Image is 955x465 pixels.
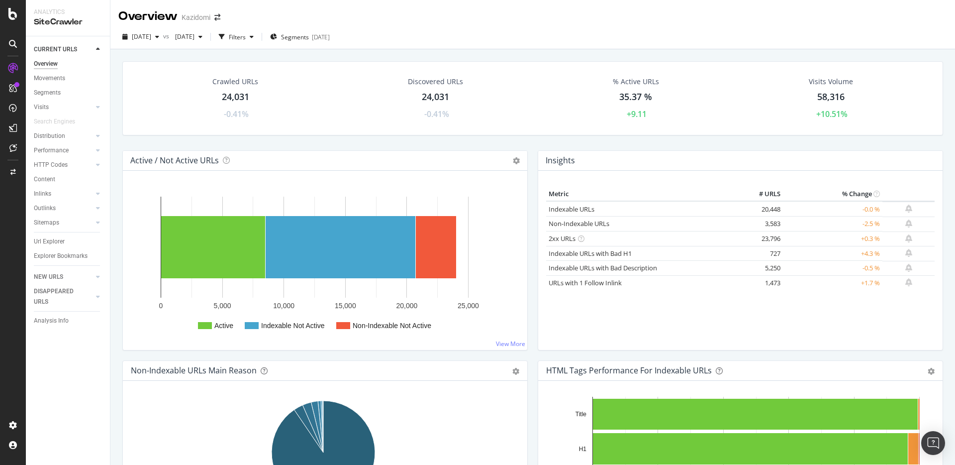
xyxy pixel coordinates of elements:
div: Overview [118,8,178,25]
th: Metric [546,187,743,202]
button: [DATE] [118,29,163,45]
div: Discovered URLs [408,77,463,87]
text: 25,000 [458,302,479,310]
div: arrow-right-arrow-left [214,14,220,21]
td: 727 [743,246,783,261]
a: Content [34,174,103,185]
text: 0 [159,302,163,310]
a: Inlinks [34,189,93,199]
a: Outlinks [34,203,93,214]
div: Url Explorer [34,236,65,247]
a: Analysis Info [34,316,103,326]
td: +1.7 % [783,275,882,290]
div: Visits Volume [809,77,853,87]
div: Open Intercom Messenger [921,431,945,455]
button: [DATE] [171,29,206,45]
a: Distribution [34,131,93,141]
td: -2.5 % [783,217,882,232]
td: 20,448 [743,201,783,217]
div: Performance [34,145,69,156]
div: Sitemaps [34,218,59,228]
a: URLs with 1 Follow Inlink [549,278,622,287]
a: Url Explorer [34,236,103,247]
a: Segments [34,88,103,98]
th: % Change [783,187,882,202]
svg: A chart. [131,187,516,342]
a: HTTP Codes [34,160,93,170]
a: Overview [34,59,103,69]
a: Indexable URLs with Bad H1 [549,249,632,258]
td: 3,583 [743,217,783,232]
button: Filters [215,29,258,45]
button: Segments[DATE] [266,29,334,45]
td: +0.3 % [783,232,882,246]
td: +4.3 % [783,246,882,261]
div: 24,031 [422,91,449,104]
div: Movements [34,73,65,84]
div: +10.51% [816,109,848,120]
div: 58,316 [817,91,845,104]
div: Kazidomi [182,12,210,22]
div: gear [928,368,935,375]
a: CURRENT URLS [34,44,93,55]
a: Explorer Bookmarks [34,251,103,261]
a: Indexable URLs [549,205,594,214]
td: -0.0 % [783,201,882,217]
text: 15,000 [335,302,356,310]
div: Analysis Info [34,316,69,326]
a: Non-Indexable URLs [549,219,609,228]
div: Analytics [34,8,102,16]
td: 1,473 [743,275,783,290]
div: bell-plus [905,205,912,213]
th: # URLS [743,187,783,202]
div: 24,031 [222,91,249,104]
span: vs [163,32,171,40]
div: Inlinks [34,189,51,199]
td: -0.5 % [783,261,882,276]
div: Explorer Bookmarks [34,251,88,261]
a: Performance [34,145,93,156]
div: gear [512,368,519,375]
text: Active [214,322,233,330]
span: 2025 Sep. 10th [171,32,194,41]
div: Crawled URLs [212,77,258,87]
div: CURRENT URLS [34,44,77,55]
div: NEW URLS [34,272,63,282]
h4: Insights [546,154,575,167]
div: [DATE] [312,33,330,41]
div: Visits [34,102,49,113]
div: -0.41% [224,109,249,120]
div: DISAPPEARED URLS [34,286,84,307]
div: bell-plus [905,249,912,257]
a: Sitemaps [34,218,93,228]
div: bell-plus [905,264,912,272]
td: 23,796 [743,232,783,246]
span: Segments [281,33,309,41]
text: 20,000 [396,302,417,310]
div: HTTP Codes [34,160,68,170]
div: +9.11 [627,109,647,120]
div: Content [34,174,55,185]
a: Visits [34,102,93,113]
div: bell-plus [905,234,912,242]
div: SiteCrawler [34,16,102,28]
text: H1 [579,446,587,453]
i: Options [513,157,520,164]
text: 5,000 [214,302,231,310]
text: Non-Indexable Not Active [353,322,431,330]
div: % Active URLs [613,77,659,87]
div: Overview [34,59,58,69]
div: Distribution [34,131,65,141]
h4: Active / Not Active URLs [130,154,219,167]
div: bell-plus [905,278,912,286]
a: View More [496,340,525,348]
a: 2xx URLs [549,234,575,243]
span: 2025 Oct. 14th [132,32,151,41]
div: Segments [34,88,61,98]
div: Non-Indexable URLs Main Reason [131,365,257,375]
a: Search Engines [34,116,85,127]
text: 10,000 [273,302,294,310]
text: Title [575,411,587,418]
div: Outlinks [34,203,56,214]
